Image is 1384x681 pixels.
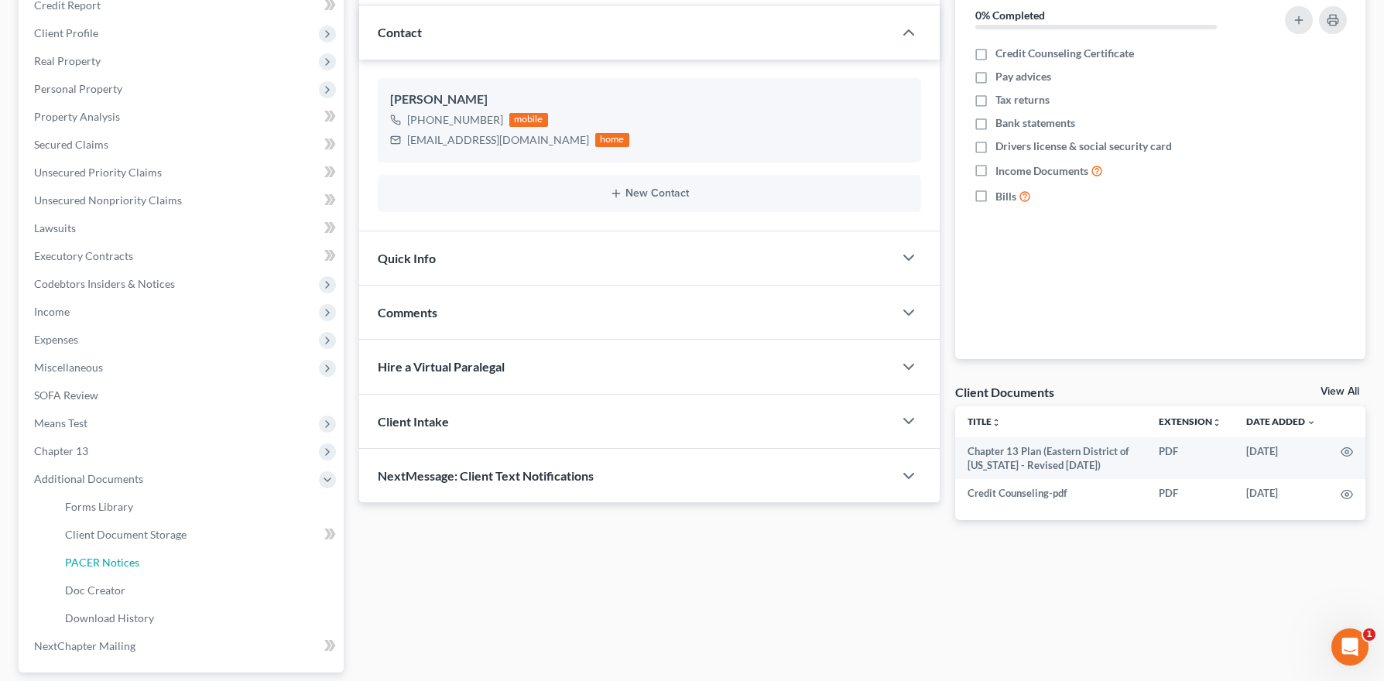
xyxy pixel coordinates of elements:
span: Credit Counseling Certificate [995,46,1134,61]
span: Executory Contracts [34,249,133,262]
span: Means Test [34,416,87,429]
span: Lawsuits [34,221,76,234]
span: Client Profile [34,26,98,39]
span: Pay advices [995,69,1051,84]
span: Bank statements [995,115,1075,131]
span: Bills [995,189,1016,204]
span: NextMessage: Client Text Notifications [378,468,594,483]
span: Chapter 13 [34,444,88,457]
div: [PHONE_NUMBER] [407,112,503,128]
span: Personal Property [34,82,122,95]
div: [EMAIL_ADDRESS][DOMAIN_NAME] [407,132,589,148]
div: home [595,133,629,147]
i: expand_more [1307,418,1316,427]
span: Quick Info [378,251,436,265]
a: SOFA Review [22,382,344,409]
div: Client Documents [955,384,1054,400]
td: PDF [1146,479,1234,507]
span: Comments [378,305,437,320]
span: Additional Documents [34,472,143,485]
span: SOFA Review [34,388,98,402]
td: [DATE] [1234,437,1328,480]
span: Real Property [34,54,101,67]
a: Unsecured Nonpriority Claims [22,187,344,214]
iframe: Intercom live chat [1331,628,1369,666]
a: Forms Library [53,493,344,521]
a: View All [1321,386,1359,397]
a: Titleunfold_more [968,416,1001,427]
a: Unsecured Priority Claims [22,159,344,187]
span: 1 [1363,628,1375,641]
i: unfold_more [992,418,1001,427]
span: Download History [65,611,154,625]
span: Doc Creator [65,583,125,597]
i: unfold_more [1212,418,1221,427]
span: Codebtors Insiders & Notices [34,277,175,290]
span: PACER Notices [65,556,139,569]
div: [PERSON_NAME] [390,91,909,109]
span: Client Intake [378,414,449,429]
div: mobile [509,113,548,127]
a: Property Analysis [22,103,344,131]
a: Date Added expand_more [1246,416,1316,427]
span: Unsecured Priority Claims [34,166,162,179]
a: Client Document Storage [53,521,344,549]
span: Income Documents [995,163,1088,179]
span: Property Analysis [34,110,120,123]
td: PDF [1146,437,1234,480]
strong: 0% Completed [975,9,1045,22]
span: Hire a Virtual Paralegal [378,359,505,374]
span: NextChapter Mailing [34,639,135,652]
span: Drivers license & social security card [995,139,1172,154]
a: Extensionunfold_more [1159,416,1221,427]
span: Secured Claims [34,138,108,151]
button: New Contact [390,187,909,200]
span: Unsecured Nonpriority Claims [34,193,182,207]
a: Secured Claims [22,131,344,159]
a: PACER Notices [53,549,344,577]
span: Forms Library [65,500,133,513]
a: Doc Creator [53,577,344,604]
span: Income [34,305,70,318]
span: Client Document Storage [65,528,187,541]
span: Contact [378,25,422,39]
a: NextChapter Mailing [22,632,344,660]
span: Miscellaneous [34,361,103,374]
td: [DATE] [1234,479,1328,507]
a: Download History [53,604,344,632]
a: Executory Contracts [22,242,344,270]
a: Lawsuits [22,214,344,242]
td: Chapter 13 Plan (Eastern District of [US_STATE] - Revised [DATE]) [955,437,1146,480]
span: Tax returns [995,92,1050,108]
span: Expenses [34,333,78,346]
td: Credit Counseling-pdf [955,479,1146,507]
